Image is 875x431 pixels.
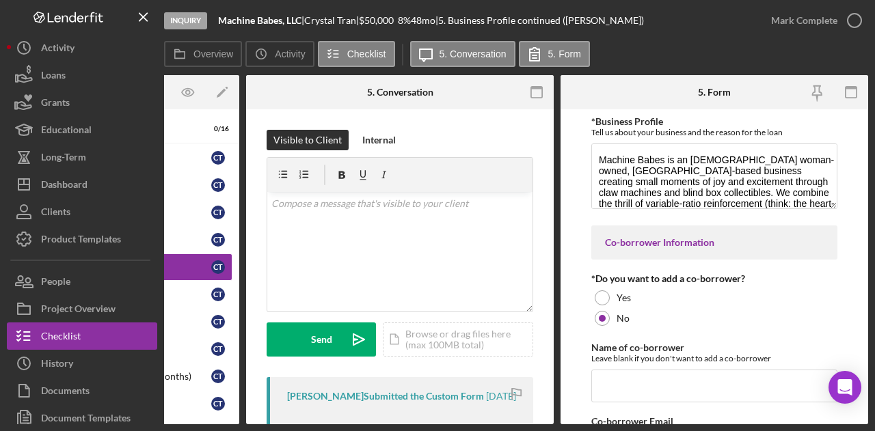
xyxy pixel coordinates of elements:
[7,171,157,198] button: Dashboard
[41,350,73,380] div: History
[275,48,305,59] label: Activity
[7,116,157,143] button: Educational
[7,322,157,350] button: Checklist
[41,116,92,147] div: Educational
[164,12,207,29] div: Inquiry
[486,391,516,402] time: 2025-09-05 17:53
[41,171,87,201] div: Dashboard
[591,273,837,284] div: *Do you want to add a co-borrower?
[204,125,229,133] div: 0 / 16
[287,391,484,402] div: [PERSON_NAME] Submitted the Custom Form
[771,7,837,34] div: Mark Complete
[41,61,66,92] div: Loans
[7,377,157,404] button: Documents
[7,89,157,116] button: Grants
[41,322,81,353] div: Checklist
[193,48,233,59] label: Overview
[7,34,157,61] button: Activity
[591,353,837,363] div: Leave blank if you don't want to add a co-borrower
[211,233,225,247] div: C T
[519,41,590,67] button: 5. Form
[7,350,157,377] button: History
[211,288,225,301] div: C T
[311,322,332,357] div: Send
[7,143,157,171] button: Long-Term
[164,41,242,67] button: Overview
[267,322,376,357] button: Send
[617,313,630,324] label: No
[41,295,116,326] div: Project Overview
[829,371,861,404] div: Open Intercom Messenger
[440,48,507,59] label: 5. Conversation
[218,15,304,26] div: |
[218,14,301,26] b: Machine Babes, LLC
[7,198,157,225] button: Clients
[591,415,673,427] label: Co-borrower Email
[359,14,394,26] span: $50,000
[435,15,644,26] div: | 5. Business Profile continued ([PERSON_NAME])
[591,143,837,209] textarea: Machine Babes is an [DEMOGRAPHIC_DATA] woman-owned, [GEOGRAPHIC_DATA]-based business creating sma...
[211,342,225,356] div: C T
[617,292,631,303] label: Yes
[211,178,225,192] div: C T
[605,237,824,248] div: Co-borrower Information
[273,130,342,150] div: Visible to Client
[41,89,70,120] div: Grants
[362,130,396,150] div: Internal
[7,61,157,89] button: Loans
[318,41,395,67] button: Checklist
[548,48,581,59] label: 5. Form
[41,225,121,256] div: Product Templates
[211,397,225,411] div: C T
[591,115,663,127] label: *Business Profile
[398,15,411,26] div: 8 %
[41,198,70,229] div: Clients
[304,15,359,26] div: Crystal Tran |
[245,41,314,67] button: Activity
[347,48,386,59] label: Checklist
[41,143,86,174] div: Long-Term
[211,315,225,329] div: C T
[41,34,75,65] div: Activity
[7,295,157,322] button: Project Overview
[355,130,403,150] button: Internal
[7,268,157,295] button: People
[411,15,435,26] div: 48 mo
[591,342,684,353] label: Name of co-borrower
[410,41,515,67] button: 5. Conversation
[757,7,868,34] button: Mark Complete
[211,206,225,219] div: C T
[7,225,157,253] button: Product Templates
[41,377,90,408] div: Documents
[211,260,225,274] div: C T
[211,370,225,383] div: C T
[267,130,349,150] button: Visible to Client
[698,87,731,98] div: 5. Form
[591,127,837,137] div: Tell us about your business and the reason for the loan
[367,87,433,98] div: 5. Conversation
[211,151,225,165] div: C T
[41,268,70,298] div: People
